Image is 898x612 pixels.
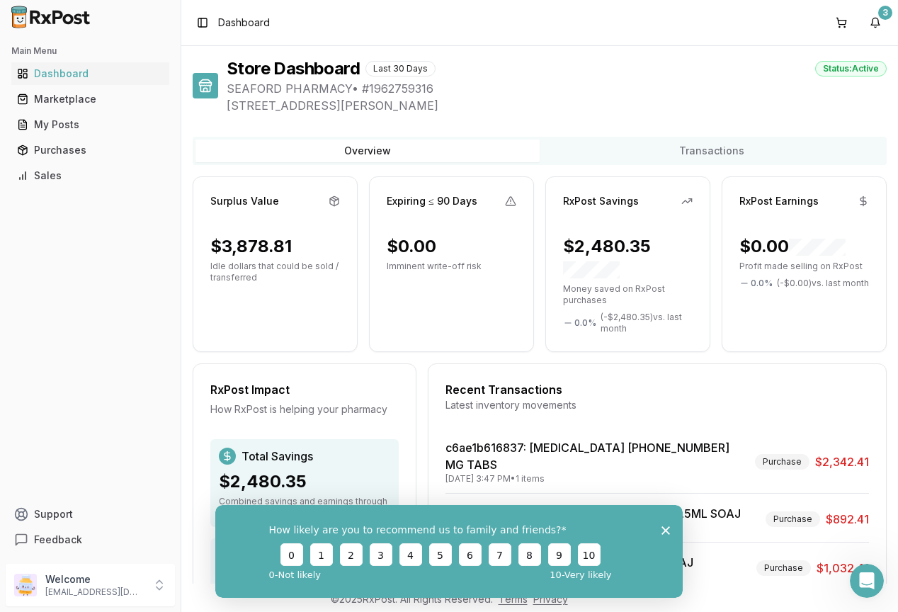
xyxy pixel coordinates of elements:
a: Marketplace [11,86,169,112]
span: $2,342.41 [815,453,869,470]
div: $2,480.35 [219,470,390,493]
div: RxPost Earnings [739,194,819,208]
div: Purchase [755,454,809,470]
nav: breadcrumb [218,16,270,30]
div: Latest inventory movements [445,398,869,412]
span: SEAFORD PHARMACY • # 1962759316 [227,80,887,97]
button: 3 [864,11,887,34]
div: Last 30 Days [365,61,436,76]
div: My Posts [17,118,164,132]
div: Purchases [17,143,164,157]
div: Combined savings and earnings through RxPost [219,496,390,518]
a: Sales [11,163,169,188]
div: Marketplace [17,92,164,106]
button: Feedback [6,527,175,552]
a: My Posts [11,112,169,137]
span: $1,032.41 [817,560,869,577]
button: My Posts [6,113,175,136]
div: Sales [17,169,164,183]
a: Privacy [533,593,568,605]
div: Status: Active [815,61,887,76]
button: Overview [195,140,540,162]
div: Expiring ≤ 90 Days [387,194,477,208]
p: Money saved on RxPost purchases [563,283,693,306]
iframe: Intercom live chat [850,564,884,598]
button: Sales [6,164,175,187]
div: [DATE] 3:47 PM • 1 items [445,473,749,484]
div: $0.00 [387,235,436,258]
p: Idle dollars that could be sold / transferred [210,261,340,283]
div: 3 [878,6,892,20]
div: $2,480.35 [563,235,693,280]
button: Marketplace [6,88,175,110]
a: Terms [499,593,528,605]
p: Profit made selling on RxPost [739,261,869,272]
img: RxPost Logo [6,6,96,28]
span: Dashboard [218,16,270,30]
div: $3,878.81 [210,235,292,258]
span: $892.41 [826,511,869,528]
button: Transactions [540,140,884,162]
div: $0.00 [739,235,846,258]
span: 0.0 % [574,317,596,329]
div: RxPost Savings [563,194,639,208]
div: Dashboard [17,67,164,81]
span: ( - $2,480.35 ) vs. last month [601,312,693,334]
span: ( - $0.00 ) vs. last month [777,278,869,289]
span: Total Savings [241,448,313,465]
a: Dashboard [11,61,169,86]
iframe: Survey from RxPost [215,505,683,598]
h1: Store Dashboard [227,57,360,80]
span: 0.0 % [751,278,773,289]
p: Welcome [45,572,144,586]
a: Purchases [11,137,169,163]
h2: Main Menu [11,45,169,57]
div: Surplus Value [210,194,279,208]
span: Feedback [34,533,82,547]
a: c6ae1b616837: [MEDICAL_DATA] [PHONE_NUMBER] MG TABS [445,441,729,472]
button: Purchases [6,139,175,161]
div: Purchase [766,511,820,527]
div: How RxPost is helping your pharmacy [210,402,399,416]
div: RxPost Impact [210,381,399,398]
span: [STREET_ADDRESS][PERSON_NAME] [227,97,887,114]
img: User avatar [14,574,37,596]
div: Purchase [756,560,811,576]
p: Imminent write-off risk [387,261,516,272]
button: Dashboard [6,62,175,85]
p: [EMAIL_ADDRESS][DOMAIN_NAME] [45,586,144,598]
div: Recent Transactions [445,381,869,398]
button: Support [6,501,175,527]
